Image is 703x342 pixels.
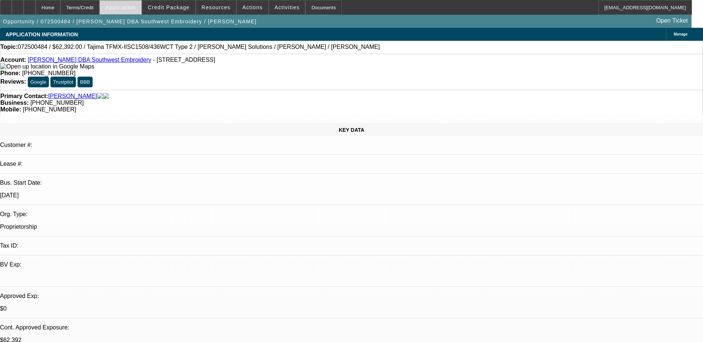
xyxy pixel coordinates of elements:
[269,0,305,14] button: Activities
[0,63,94,70] img: Open up location in Google Maps
[653,14,691,27] a: Open Ticket
[0,93,48,100] strong: Primary Contact:
[0,70,20,76] strong: Phone:
[674,32,687,36] span: Manage
[0,44,18,50] strong: Topic:
[100,0,141,14] button: Application
[237,0,268,14] button: Actions
[97,93,103,100] img: facebook-icon.png
[28,77,49,87] button: Google
[196,0,236,14] button: Resources
[142,0,195,14] button: Credit Package
[0,106,21,113] strong: Mobile:
[103,93,109,100] img: linkedin-icon.png
[0,78,26,85] strong: Reviews:
[18,44,380,50] span: 072500484 / $62,392.00 / Tajima TFMX-IISC1508/436WCT Type 2 / [PERSON_NAME] Solutions / [PERSON_N...
[275,4,300,10] span: Activities
[23,106,76,113] span: [PHONE_NUMBER]
[242,4,263,10] span: Actions
[202,4,231,10] span: Resources
[22,70,76,76] span: [PHONE_NUMBER]
[30,100,84,106] span: [PHONE_NUMBER]
[0,63,94,70] a: View Google Maps
[50,77,76,87] button: Trustpilot
[148,4,190,10] span: Credit Package
[105,4,136,10] span: Application
[153,57,215,63] span: - [STREET_ADDRESS]
[339,127,364,133] span: KEY DATA
[28,57,151,63] a: [PERSON_NAME] DBA Southwest Embroidery
[48,93,97,100] a: [PERSON_NAME]
[3,19,256,24] span: Opportunity / 072500484 / [PERSON_NAME] DBA Southwest Embroidery / [PERSON_NAME]
[0,100,29,106] strong: Business:
[77,77,93,87] button: BBB
[6,31,78,37] span: APPLICATION INFORMATION
[0,57,26,63] strong: Account:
